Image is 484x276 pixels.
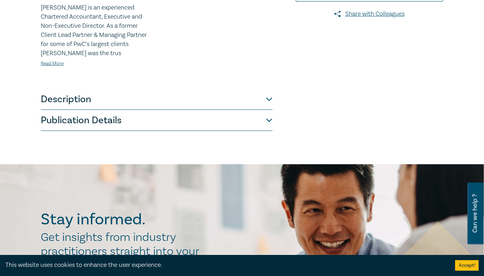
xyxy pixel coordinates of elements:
[472,187,478,240] span: Can we help ?
[41,110,273,131] button: Publication Details
[41,89,273,110] button: Description
[41,230,207,272] h2: Get insights from industry practitioners straight into your inbox.
[5,261,445,270] div: This website uses cookies to enhance the user experience.
[296,9,443,19] a: Share with Colleagues
[455,260,479,271] button: Accept cookies
[41,210,207,229] h2: Stay informed.
[41,60,64,67] a: Read More
[41,3,152,58] p: [PERSON_NAME] is an experienced Chartered Accountant, Executive and Non-Executive Director. As a ...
